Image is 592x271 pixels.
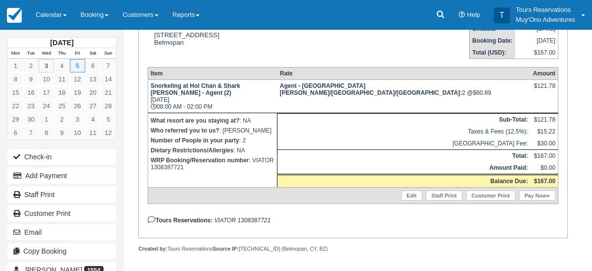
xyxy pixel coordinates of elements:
a: 2 [54,113,69,126]
p: : 2 [151,135,274,145]
a: 6 [8,126,23,139]
a: 6 [85,59,101,72]
strong: What resort are you staying at? [151,117,239,124]
th: Item [148,67,277,79]
a: 8 [8,72,23,86]
a: 7 [101,59,116,72]
strong: Agent - San Pedro/Belize City/Caye Caulker [280,82,462,96]
a: 4 [85,113,101,126]
td: [DATE] [515,35,558,47]
div: T [494,7,510,23]
a: 12 [70,72,85,86]
th: Total (USD): [470,47,515,59]
a: 3 [39,59,54,72]
em: VIATOR 1308387721 [214,217,270,224]
span: $60.89 [473,89,491,96]
a: 8 [39,126,54,139]
th: Mon [8,48,23,59]
a: Edit [401,191,422,201]
button: Copy Booking [7,243,116,259]
strong: Tours Reservations: [148,217,213,224]
strong: Source IP: [213,246,239,252]
p: : VIATOR 1308387721 [151,155,274,172]
a: Customer Print [466,191,515,201]
th: Fri [70,48,85,59]
a: 5 [70,59,85,72]
a: 12 [101,126,116,139]
a: 15 [8,86,23,99]
a: 10 [70,126,85,139]
strong: [DATE] [50,39,73,47]
strong: Snorkeling at Hol Chan & Shark [PERSON_NAME] - Agent (2) [151,82,240,96]
th: Total: [277,149,531,162]
td: $167.00 [515,47,558,59]
a: 9 [54,126,69,139]
a: 23 [23,99,39,113]
a: 18 [54,86,69,99]
i: Help [459,12,465,18]
a: 28 [101,99,116,113]
td: $0.00 [531,162,558,175]
a: 24 [39,99,54,113]
a: Customer Print [7,205,116,221]
img: checkfront-main-nav-mini-logo.png [7,8,22,23]
p: : NA [151,116,274,126]
div: $121.78 [533,82,555,97]
td: Taxes & Fees (12.5%): [277,126,531,137]
p: Muy'Ono Adventures [516,15,575,25]
a: 7 [23,126,39,139]
button: Email [7,224,116,240]
th: Rate [277,67,531,79]
a: 19 [70,86,85,99]
th: Booking Date: [470,35,515,47]
a: 21 [101,86,116,99]
a: 1 [39,113,54,126]
td: $121.78 [531,113,558,126]
button: Add Payment [7,168,116,184]
a: 10 [39,72,54,86]
th: Thu [54,48,69,59]
a: 22 [8,99,23,113]
a: 20 [85,86,101,99]
a: 27 [85,99,101,113]
strong: Who referred you to us? [151,127,219,134]
td: $15.22 [531,126,558,137]
td: $30.00 [531,137,558,150]
th: Amount [531,67,558,79]
p: : [PERSON_NAME] [151,126,274,135]
p: Tours Reservations [516,5,575,15]
a: 11 [54,72,69,86]
strong: Dietary Restrictions/Allergies [151,147,233,154]
th: Sub-Total: [277,113,531,126]
a: 30 [23,113,39,126]
a: 13 [85,72,101,86]
strong: WRP Booking/Reservation number [151,157,249,164]
th: Sat [85,48,101,59]
a: 9 [23,72,39,86]
th: Balance Due: [277,174,531,187]
a: 11 [85,126,101,139]
a: 2 [23,59,39,72]
a: 17 [39,86,54,99]
strong: Number of People in your party [151,137,239,144]
a: Staff Print [426,191,462,201]
th: Wed [39,48,54,59]
button: Check-in [7,149,116,165]
div: [PERSON_NAME][EMAIL_ADDRESS][DOMAIN_NAME] 672-4741 [STREET_ADDRESS] Belmopan [148,9,358,59]
span: Help [467,11,481,18]
a: 5 [101,113,116,126]
p: : NA [151,145,274,155]
a: 16 [23,86,39,99]
a: 25 [54,99,69,113]
td: [GEOGRAPHIC_DATA] Fee: [277,137,531,150]
a: Pay Now [519,191,555,201]
th: Amount Paid: [277,162,531,175]
a: 3 [70,113,85,126]
a: 29 [8,113,23,126]
td: 2 @ [277,79,531,113]
div: Tours Reservations [TECHNICAL_ID] (Belmopan, CY, BZ) [138,245,567,253]
strong: Created by: [138,246,167,252]
a: 14 [101,72,116,86]
td: $167.00 [531,149,558,162]
a: 1 [8,59,23,72]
